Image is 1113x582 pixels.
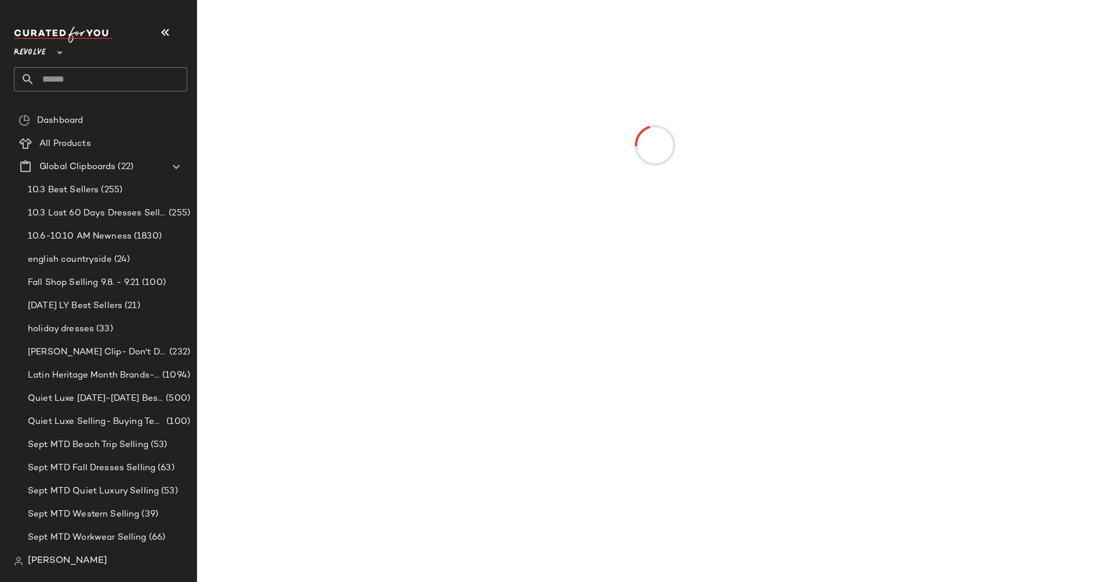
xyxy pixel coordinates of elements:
[99,184,122,197] span: (255)
[28,323,94,336] span: holiday dresses
[28,230,132,243] span: 10.6-10.10 AM Newness
[28,346,167,359] span: [PERSON_NAME] Clip- Don't Delete
[122,299,140,313] span: (21)
[39,137,91,151] span: All Products
[28,438,148,452] span: Sept MTD Beach Trip Selling
[39,160,115,174] span: Global Clipboards
[166,207,190,220] span: (255)
[28,485,159,498] span: Sept MTD Quiet Luxury Selling
[28,508,139,521] span: Sept MTD Western Selling
[28,253,112,266] span: english countryside
[14,27,112,43] img: cfy_white_logo.C9jOOHJF.svg
[164,415,190,429] span: (100)
[159,485,178,498] span: (53)
[28,415,164,429] span: Quiet Luxe Selling- Buying Team
[14,557,23,566] img: svg%3e
[167,346,190,359] span: (232)
[28,392,163,405] span: Quiet Luxe [DATE]-[DATE] Best Sellers
[28,554,107,568] span: [PERSON_NAME]
[140,276,166,290] span: (100)
[28,207,166,220] span: 10.3 Last 60 Days Dresses Selling
[28,184,99,197] span: 10.3 Best Sellers
[28,531,147,544] span: Sept MTD Workwear Selling
[28,276,140,290] span: Fall Shop Selling 9.8. - 9.21
[28,369,160,382] span: Latin Heritage Month Brands- DO NOT DELETE
[155,462,174,475] span: (63)
[37,114,83,127] span: Dashboard
[112,253,130,266] span: (24)
[163,392,190,405] span: (500)
[132,230,162,243] span: (1830)
[19,115,30,126] img: svg%3e
[160,369,190,382] span: (1094)
[148,438,168,452] span: (53)
[28,462,155,475] span: Sept MTD Fall Dresses Selling
[94,323,113,336] span: (33)
[115,160,133,174] span: (22)
[147,531,166,544] span: (66)
[139,508,158,521] span: (39)
[28,299,122,313] span: [DATE] LY Best Sellers
[14,39,46,60] span: Revolve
